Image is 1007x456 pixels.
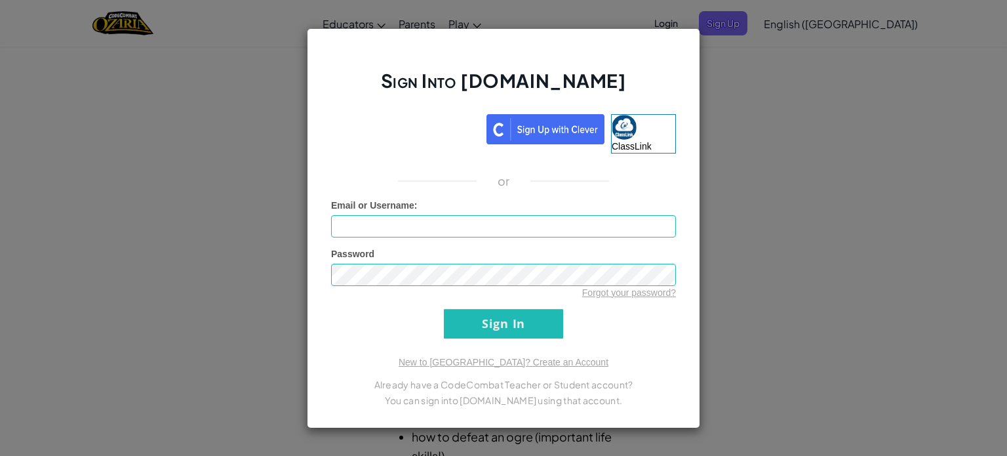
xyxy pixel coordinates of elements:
[444,309,563,339] input: Sign In
[325,113,486,142] iframe: Sign in with Google Button
[331,200,414,211] span: Email or Username
[486,114,604,144] img: clever_sso_button@2x.png
[399,357,608,367] a: New to [GEOGRAPHIC_DATA]? Create an Account
[331,392,676,408] p: You can sign into [DOMAIN_NAME] using that account.
[331,249,374,259] span: Password
[498,173,510,189] p: or
[331,68,676,106] h2: Sign Into [DOMAIN_NAME]
[331,199,418,212] label: :
[612,141,652,152] span: ClassLink
[612,115,637,140] img: classlink-logo-small.png
[331,377,676,392] p: Already have a CodeCombat Teacher or Student account?
[582,287,676,298] a: Forgot your password?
